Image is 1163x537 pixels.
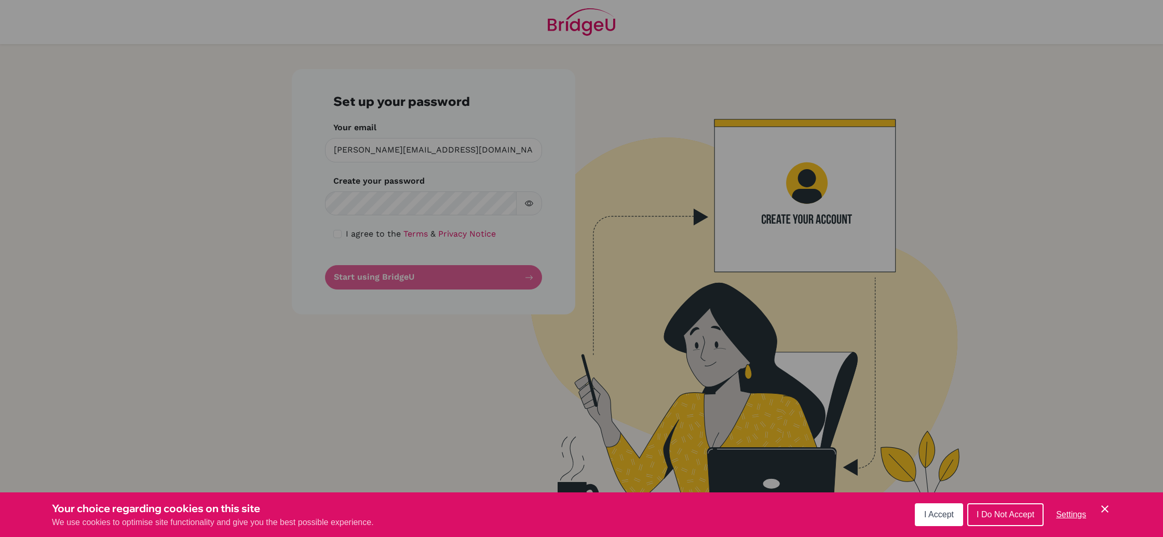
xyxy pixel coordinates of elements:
button: Save and close [1099,503,1111,515]
button: Settings [1048,504,1094,525]
h3: Your choice regarding cookies on this site [52,501,374,516]
button: I Accept [915,503,963,526]
span: Settings [1056,510,1086,519]
p: We use cookies to optimise site functionality and give you the best possible experience. [52,516,374,529]
span: I Do Not Accept [977,510,1034,519]
span: I Accept [924,510,954,519]
button: I Do Not Accept [967,503,1044,526]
